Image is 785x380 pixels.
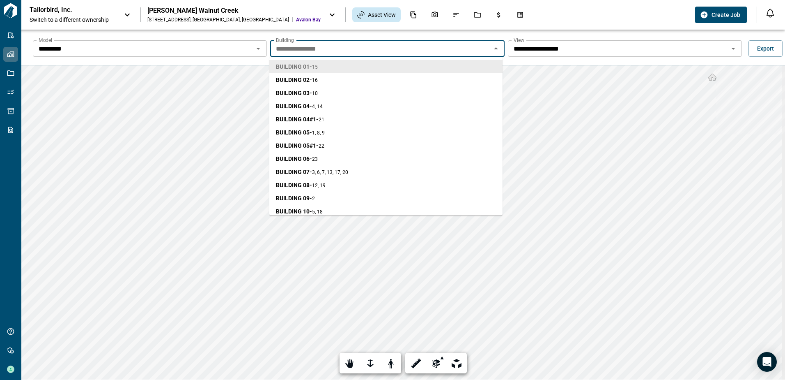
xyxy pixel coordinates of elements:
span: BUILDING 08 - [276,181,326,189]
button: Open [252,43,264,54]
span: 15 [312,64,318,70]
span: Switch to a different ownership [30,16,116,24]
button: Open notification feed [764,7,777,20]
span: BUILDING 10 - [276,207,323,215]
span: 4, 14 [312,104,323,109]
span: Export [757,44,774,53]
span: 21 [319,117,324,123]
span: BUILDING 07 - [276,168,348,176]
span: BUILDING 05#1 - [276,141,324,150]
span: BUILDING 03 - [276,89,318,97]
span: Asset View [368,11,396,19]
div: Photos [426,8,443,22]
div: Jobs [469,8,486,22]
button: Create Job [695,7,747,23]
span: 23 [312,156,318,162]
button: Open [728,43,739,54]
span: BUILDING 05 - [276,128,325,137]
span: 12, 19 [312,183,326,188]
div: Budgets [490,8,507,22]
span: 10 [312,90,318,96]
span: BUILDING 06 - [276,155,318,163]
span: 16 [312,77,318,83]
span: 1, 8, 9 [312,130,325,136]
span: 2 [312,196,315,202]
label: Model [39,37,52,44]
label: View [514,37,524,44]
span: 22 [319,143,324,149]
span: 3, 6, 7, 13, 17, 20 [312,169,348,175]
div: Open Intercom Messenger [757,352,777,372]
span: BUILDING 01 - [276,63,318,71]
div: Takeoff Center [512,8,529,22]
span: BUILDING 02 - [276,76,318,84]
div: [PERSON_NAME] Walnut Creek [147,7,321,15]
button: Export [748,40,783,57]
span: 5, 18 [312,209,323,215]
div: Documents [405,8,422,22]
span: BUILDING 09 - [276,194,315,202]
span: BUILDING 04#1 - [276,115,324,123]
p: Tailorbird, Inc. [30,6,103,14]
span: Avalon Bay [296,16,321,23]
span: BUILDING 04 - [276,102,323,110]
div: Issues & Info [448,8,465,22]
div: [STREET_ADDRESS] , [GEOGRAPHIC_DATA] , [GEOGRAPHIC_DATA] [147,16,289,23]
div: Asset View [352,7,401,22]
button: Close [490,43,502,54]
span: Create Job [712,11,740,19]
label: Building [276,37,294,44]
